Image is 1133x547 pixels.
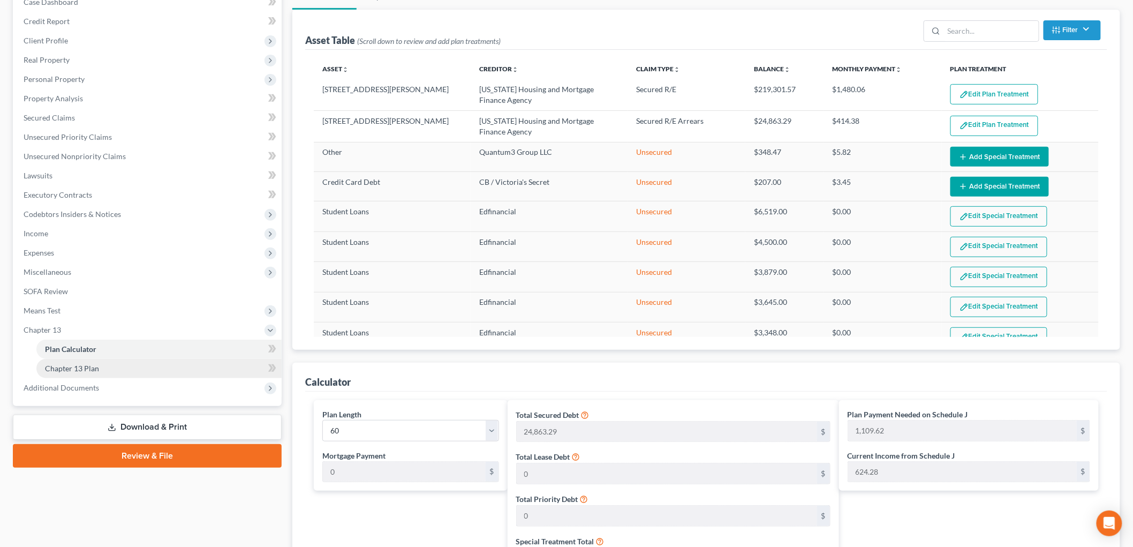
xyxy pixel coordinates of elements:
span: Real Property [24,55,70,64]
span: Credit Report [24,17,70,26]
td: $6,519.00 [745,201,824,231]
span: Personal Property [24,74,85,84]
td: Edfinancial [471,231,628,261]
span: Executory Contracts [24,190,92,199]
a: Download & Print [13,415,282,440]
td: Secured R/E Arrears [628,111,745,142]
td: $3,879.00 [745,262,824,292]
img: edit-pencil-c1479a1de80d8dea1e2430c2f745a3c6a07e9d7aa2eeffe225670001d78357a8.svg [960,90,969,99]
td: Unsecured [628,292,745,322]
i: unfold_more [342,66,349,73]
td: Credit Card Debt [314,172,471,201]
button: Edit Special Treatment [950,237,1047,257]
button: Edit Special Treatment [950,297,1047,317]
a: Plan Calculator [36,340,282,359]
td: Secured R/E [628,80,745,111]
a: Unsecured Nonpriority Claims [15,147,282,166]
a: Monthly Paymentunfold_more [833,65,902,73]
input: 0.00 [848,462,1077,482]
span: Chapter 13 [24,325,61,334]
span: Income [24,229,48,238]
img: edit-pencil-c1479a1de80d8dea1e2430c2f745a3c6a07e9d7aa2eeffe225670001d78357a8.svg [960,242,969,251]
span: Unsecured Nonpriority Claims [24,152,126,161]
td: $0.00 [824,231,942,261]
input: 0.00 [517,422,817,442]
td: [STREET_ADDRESS][PERSON_NAME] [314,111,471,142]
span: Means Test [24,306,61,315]
td: $3.45 [824,172,942,201]
span: (Scroll down to review and add plan treatments) [357,36,501,46]
img: edit-pencil-c1479a1de80d8dea1e2430c2f745a3c6a07e9d7aa2eeffe225670001d78357a8.svg [960,212,969,221]
div: $ [817,422,830,442]
td: Quantum3 Group LLC [471,142,628,171]
input: 0.00 [848,421,1077,441]
div: $ [486,462,498,482]
td: $4,500.00 [745,231,824,261]
span: Plan Calculator [45,344,96,354]
div: $ [817,506,830,526]
i: unfold_more [896,66,902,73]
a: Unsecured Priority Claims [15,128,282,147]
td: $219,301.57 [745,80,824,111]
td: Unsecured [628,262,745,292]
td: Unsecured [628,231,745,261]
td: Edfinancial [471,323,628,353]
i: unfold_more [512,66,518,73]
img: edit-pencil-c1479a1de80d8dea1e2430c2f745a3c6a07e9d7aa2eeffe225670001d78357a8.svg [960,333,969,342]
button: Edit Plan Treatment [950,84,1038,104]
td: $3,348.00 [745,323,824,353]
td: $5.82 [824,142,942,171]
span: Additional Documents [24,383,99,392]
button: Add Special Treatment [950,177,1049,197]
td: Edfinancial [471,292,628,322]
td: Edfinancial [471,262,628,292]
td: Student Loans [314,323,471,353]
a: Property Analysis [15,89,282,108]
a: Lawsuits [15,166,282,185]
td: $414.38 [824,111,942,142]
span: Property Analysis [24,94,83,103]
button: Edit Special Treatment [950,327,1047,348]
a: Assetunfold_more [322,65,349,73]
input: Search... [944,21,1039,41]
td: $0.00 [824,323,942,353]
td: $0.00 [824,262,942,292]
td: [US_STATE] Housing and Mortgage Finance Agency [471,111,628,142]
button: Edit Special Treatment [950,206,1047,227]
button: Edit Special Treatment [950,267,1047,287]
span: Secured Claims [24,113,75,122]
input: 0.00 [517,463,817,484]
label: Total Lease Debt [516,451,570,462]
td: Other [314,142,471,171]
td: Student Loans [314,262,471,292]
span: Lawsuits [24,171,52,180]
td: $0.00 [824,201,942,231]
a: SOFA Review [15,282,282,301]
a: Executory Contracts [15,185,282,205]
input: 0.00 [517,506,817,526]
td: $3,645.00 [745,292,824,322]
td: CB / Victoria's Secret [471,172,628,201]
td: Edfinancial [471,201,628,231]
img: edit-pencil-c1479a1de80d8dea1e2430c2f745a3c6a07e9d7aa2eeffe225670001d78357a8.svg [960,303,969,312]
input: 0.00 [323,462,486,482]
img: edit-pencil-c1479a1de80d8dea1e2430c2f745a3c6a07e9d7aa2eeffe225670001d78357a8.svg [960,272,969,281]
label: Plan Payment Needed on Schedule J [848,409,968,420]
div: $ [1077,421,1090,441]
button: Filter [1044,20,1101,40]
td: $348.47 [745,142,824,171]
span: Unsecured Priority Claims [24,132,112,141]
a: Review & File [13,444,282,468]
label: Total Secured Debt [516,409,579,421]
i: unfold_more [674,66,680,73]
td: $0.00 [824,292,942,322]
button: Add Special Treatment [950,147,1049,167]
span: Chapter 13 Plan [45,364,99,373]
td: $1,480.06 [824,80,942,111]
img: edit-pencil-c1479a1de80d8dea1e2430c2f745a3c6a07e9d7aa2eeffe225670001d78357a8.svg [960,121,969,130]
td: Student Loans [314,201,471,231]
a: Chapter 13 Plan [36,359,282,378]
label: Current Income from Schedule J [848,450,955,461]
div: $ [1077,462,1090,482]
span: SOFA Review [24,287,68,296]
